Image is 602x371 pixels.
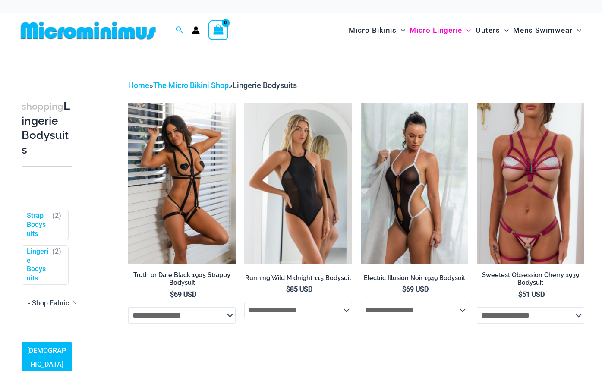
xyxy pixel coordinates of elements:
span: Menu Toggle [397,19,405,41]
bdi: 51 USD [518,290,545,299]
img: Electric Illusion Noir 1949 Bodysuit 03 [361,103,468,264]
a: Lingerie Bodysuits [27,247,48,283]
a: Running Wild Midnight 115 Bodysuit [244,274,352,285]
a: Search icon link [176,25,183,36]
img: MM SHOP LOGO FLAT [17,21,159,40]
a: Strap Bodysuits [27,211,48,238]
bdi: 85 USD [286,285,312,293]
a: Truth or Dare Black 1905 Strappy Bodysuit [128,271,236,290]
h2: Truth or Dare Black 1905 Strappy Bodysuit [128,271,236,287]
span: Menu Toggle [573,19,581,41]
nav: Site Navigation [345,16,585,45]
span: Outers [476,19,500,41]
span: Menu Toggle [500,19,509,41]
h2: Sweetest Obsession Cherry 1939 Bodysuit [477,271,584,287]
a: Account icon link [192,26,200,34]
span: 2 [55,211,59,220]
span: $ [170,290,174,299]
span: Mens Swimwear [513,19,573,41]
span: Menu Toggle [462,19,471,41]
span: $ [402,285,406,293]
span: Micro Bikinis [349,19,397,41]
span: shopping [22,101,63,112]
a: The Micro Bikini Shop [153,81,229,90]
a: Sweetest Obsession Cherry 1129 Bra 6119 Bottom 1939 Bodysuit 09Sweetest Obsession Cherry 1129 Bra... [477,103,584,264]
span: $ [286,285,290,293]
a: Home [128,81,149,90]
bdi: 69 USD [170,290,196,299]
a: Truth or Dare Black 1905 Bodysuit 611 Micro 07Truth or Dare Black 1905 Bodysuit 611 Micro 05Truth... [128,103,236,264]
h2: Running Wild Midnight 115 Bodysuit [244,274,352,282]
a: OutersMenu ToggleMenu Toggle [473,17,511,44]
span: ( ) [52,211,61,238]
a: Mens SwimwearMenu ToggleMenu Toggle [511,17,583,44]
h3: Lingerie Bodysuits [22,99,72,157]
span: - Shop Fabric Type [28,299,86,307]
a: Sweetest Obsession Cherry 1939 Bodysuit [477,271,584,290]
span: 2 [55,247,59,255]
img: Running Wild Midnight 115 Bodysuit 02 [244,103,352,264]
a: Micro BikinisMenu ToggleMenu Toggle [347,17,407,44]
span: ( ) [52,247,61,283]
h2: Electric Illusion Noir 1949 Bodysuit [361,274,468,282]
a: Electric Illusion Noir 1949 Bodysuit 03Electric Illusion Noir 1949 Bodysuit 04Electric Illusion N... [361,103,468,264]
a: Electric Illusion Noir 1949 Bodysuit [361,274,468,285]
img: Sweetest Obsession Cherry 1129 Bra 6119 Bottom 1939 Bodysuit 09 [477,103,584,264]
span: Lingerie Bodysuits [233,81,297,90]
span: - Shop Fabric Type [22,296,82,310]
a: View Shopping Cart, empty [208,20,228,40]
span: Micro Lingerie [410,19,462,41]
span: $ [518,290,522,299]
a: Micro LingerieMenu ToggleMenu Toggle [407,17,473,44]
bdi: 69 USD [402,285,429,293]
a: Running Wild Midnight 115 Bodysuit 02Running Wild Midnight 115 Bodysuit 12Running Wild Midnight 1... [244,103,352,264]
span: » » [128,81,297,90]
img: Truth or Dare Black 1905 Bodysuit 611 Micro 07 [128,103,236,264]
